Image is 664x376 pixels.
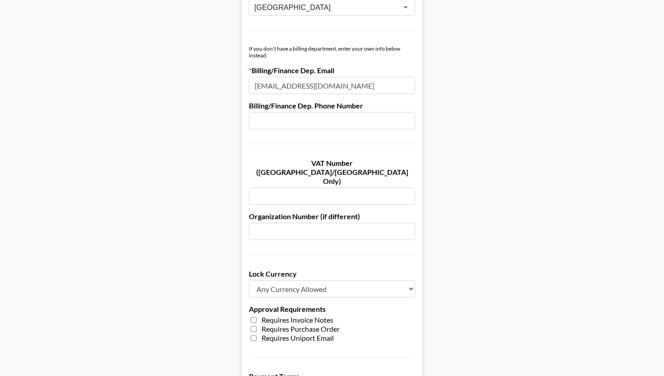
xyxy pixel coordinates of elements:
div: If you don't have a billing department, enter your own info below instead. [249,45,415,59]
label: VAT Number ([GEOGRAPHIC_DATA]/[GEOGRAPHIC_DATA] Only) [249,159,415,186]
span: Requires Purchase Order [262,324,340,334]
label: Organization Number (if different) [249,212,415,221]
label: Lock Currency [249,269,415,278]
label: Billing/Finance Dep. Phone Number [249,101,415,110]
label: Approval Requirements [249,305,415,314]
button: Open [399,1,412,14]
label: Billing/Finance Dep. Email [249,66,415,75]
span: Requires Uniport Email [262,334,334,343]
span: Requires Invoice Notes [262,315,333,324]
